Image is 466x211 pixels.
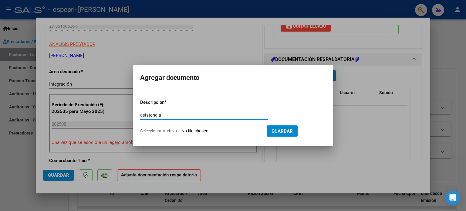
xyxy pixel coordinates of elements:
h2: Agregar documento [140,72,326,83]
p: Descripcion [140,99,196,106]
span: Seleccionar Archivo [140,128,177,133]
button: Guardar [267,125,298,137]
span: Guardar [272,128,293,134]
div: Open Intercom Messenger [445,190,460,205]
